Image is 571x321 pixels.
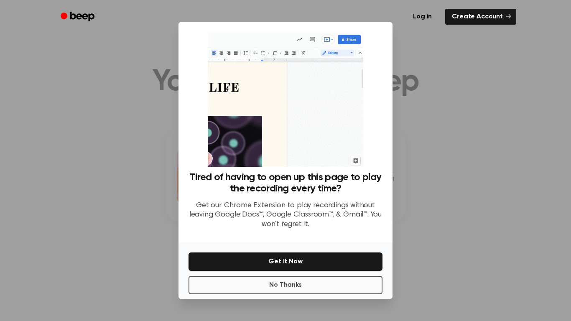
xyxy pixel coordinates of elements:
[189,252,382,271] button: Get It Now
[189,172,382,194] h3: Tired of having to open up this page to play the recording every time?
[208,32,363,167] img: Beep extension in action
[405,7,440,26] a: Log in
[55,9,102,25] a: Beep
[189,201,382,229] p: Get our Chrome Extension to play recordings without leaving Google Docs™, Google Classroom™, & Gm...
[189,276,382,294] button: No Thanks
[445,9,516,25] a: Create Account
